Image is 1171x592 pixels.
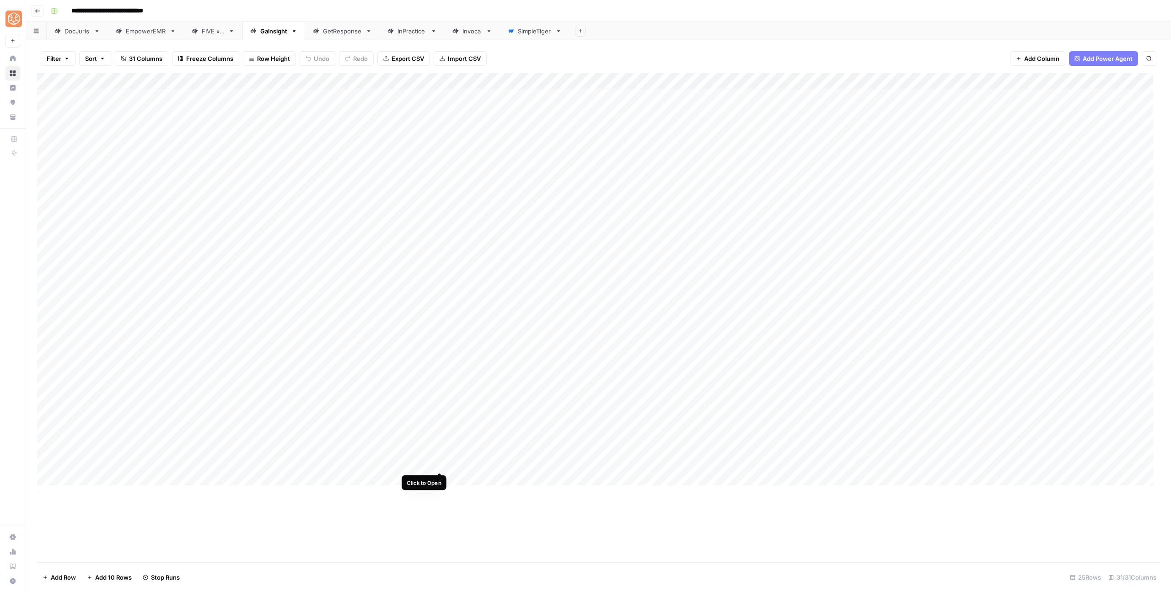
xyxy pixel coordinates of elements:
a: Learning Hub [5,559,20,574]
span: Sort [85,54,97,63]
div: 31/31 Columns [1105,570,1160,585]
button: Sort [79,51,111,66]
span: Freeze Columns [186,54,233,63]
div: SimpleTiger [518,27,552,36]
div: Click to Open [407,479,441,487]
div: FIVE x 5 [202,27,225,36]
div: EmpowerEMR [126,27,166,36]
button: Filter [41,51,75,66]
a: Invoca [445,22,500,40]
button: Export CSV [377,51,430,66]
a: Your Data [5,110,20,124]
a: EmpowerEMR [108,22,184,40]
a: Opportunities [5,95,20,110]
a: DocJuris [47,22,108,40]
a: Insights [5,81,20,95]
span: Export CSV [392,54,424,63]
button: 31 Columns [115,51,168,66]
div: Invoca [462,27,482,36]
span: Redo [353,54,368,63]
button: Workspace: SimpleTiger [5,7,20,30]
div: Gainsight [260,27,287,36]
button: Row Height [243,51,296,66]
button: Help + Support [5,574,20,588]
span: Add Column [1024,54,1059,63]
a: Usage [5,544,20,559]
a: FIVE x 5 [184,22,242,40]
span: Add Power Agent [1083,54,1133,63]
a: GetResponse [305,22,380,40]
a: Gainsight [242,22,305,40]
div: 25 Rows [1066,570,1105,585]
div: GetResponse [323,27,362,36]
button: Freeze Columns [172,51,239,66]
span: Undo [314,54,329,63]
button: Import CSV [434,51,487,66]
button: Add Row [37,570,81,585]
a: Browse [5,66,20,81]
div: DocJuris [64,27,90,36]
button: Redo [339,51,374,66]
a: Home [5,51,20,66]
img: SimpleTiger Logo [5,11,22,27]
a: SimpleTiger [500,22,569,40]
button: Add 10 Rows [81,570,137,585]
button: Undo [300,51,335,66]
span: Add 10 Rows [95,573,132,582]
span: Add Row [51,573,76,582]
span: Import CSV [448,54,481,63]
button: Stop Runs [137,570,185,585]
span: Row Height [257,54,290,63]
span: Filter [47,54,61,63]
a: Settings [5,530,20,544]
span: 31 Columns [129,54,162,63]
button: Add Power Agent [1069,51,1138,66]
div: InPractice [397,27,427,36]
span: Stop Runs [151,573,180,582]
a: InPractice [380,22,445,40]
button: Add Column [1010,51,1065,66]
